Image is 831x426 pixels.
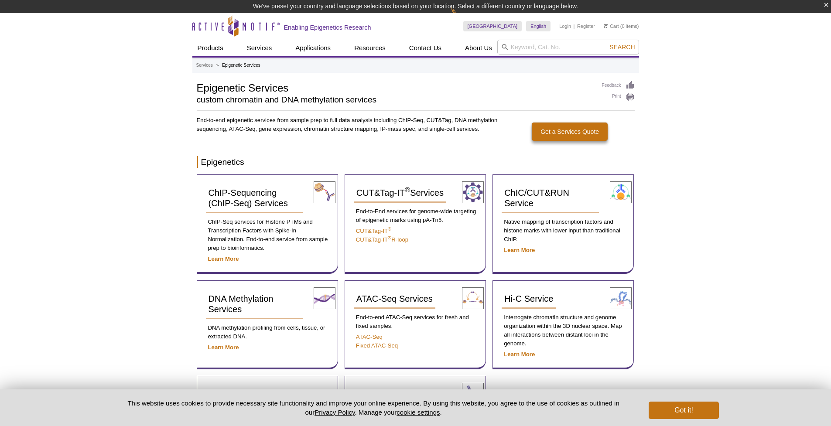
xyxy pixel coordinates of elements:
a: Resources [349,40,391,56]
a: CUT&Tag-IT® [356,228,391,234]
a: Spike-in Control Nuclei Services [206,385,329,415]
a: ATAC-Seq Services [354,290,435,309]
span: ChIP-Sequencing (ChIP-Seq) Services [209,188,288,208]
img: Your Cart [604,24,608,28]
img: ChIP-Seq Services [314,181,335,203]
li: » [216,63,219,68]
a: Learn More [208,344,239,351]
a: Services [196,61,213,69]
li: | [574,21,575,31]
input: Keyword, Cat. No. [497,40,639,55]
p: End-to-end ATAC-Seq services for fresh and fixed samples. [354,313,477,331]
img: ChIC/CUT&RUN Service [610,181,632,203]
h2: Enabling Epigenetics Research [284,24,371,31]
a: ChIP-Sequencing (ChIP-Seq) Services [206,184,303,213]
button: Got it! [649,402,718,419]
a: Learn More [504,247,535,253]
sup: ® [405,186,410,194]
a: Contact Us [404,40,447,56]
img: CUT&Tag-IT® Services [462,181,484,203]
p: ChIP-Seq services for Histone PTMs and Transcription Factors with Spike-In Normalization. End-to-... [206,218,329,252]
a: Print [602,92,635,102]
p: End-to-End services for genome-wide targeting of epigenetic marks using pA-Tn5. [354,207,477,225]
a: CUT&Tag-IT®R-loop [356,236,408,243]
span: DNA Methylation Services [209,294,274,314]
a: Feedback [602,81,635,90]
a: [GEOGRAPHIC_DATA] [463,21,522,31]
span: Hi-C Service [504,294,553,303]
sup: ® [388,226,391,232]
a: ChIC/CUT&RUN Service [502,184,599,213]
span: CUT&Tag-IT Services [356,188,444,198]
a: DNA Methylation Services [206,290,303,319]
a: English [526,21,551,31]
a: CUT&Tag-IT®Services [354,184,446,203]
a: Login [559,23,571,29]
p: DNA methylation profiling from cells, tissue, or extracted DNA. [206,324,329,341]
a: Fixed ATAC-Seq [356,342,398,349]
a: Learn More [504,351,535,358]
a: About Us [460,40,497,56]
h1: Epigenetic Services [197,81,593,94]
p: This website uses cookies to provide necessary site functionality and improve your online experie... [113,399,635,417]
img: TIP-ChIP Service [462,383,484,405]
p: End-to-end epigenetic services from sample prep to full data analysis including ChIP-Seq, CUT&Tag... [197,116,499,133]
a: Get a Services Quote [532,123,608,141]
img: Change Here [451,7,474,27]
button: cookie settings [397,409,440,416]
a: Products [192,40,229,56]
a: Services [242,40,277,56]
a: Learn More [208,256,239,262]
img: Hi-C Service [610,287,632,309]
p: Native mapping of transcription factors and histone marks with lower input than traditional ChIP. [502,218,625,244]
a: Applications [290,40,336,56]
img: DNA Methylation Services [314,287,335,309]
li: (0 items) [604,21,639,31]
span: ChIC/CUT&RUN Service [504,188,569,208]
h2: custom chromatin and DNA methylation services [197,96,593,104]
p: Interrogate chromatin structure and genome organization within the 3D nuclear space. Map all inte... [502,313,625,348]
a: TIP-ChIP Service [354,385,426,404]
a: Register [577,23,595,29]
span: ATAC-Seq Services [356,294,433,303]
a: Cart [604,23,619,29]
span: Search [609,44,635,51]
button: Search [607,43,637,51]
li: Epigenetic Services [222,63,260,68]
a: ATAC-Seq [356,334,383,340]
h2: Epigenetics [197,156,635,168]
a: Hi-C Service [502,290,556,309]
img: ATAC-Seq Services [462,287,484,309]
sup: ® [388,235,391,240]
a: Privacy Policy [315,409,355,416]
